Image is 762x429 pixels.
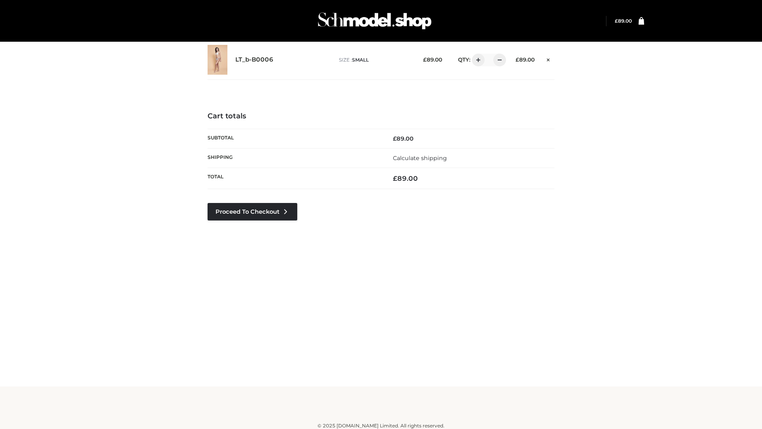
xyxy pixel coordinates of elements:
bdi: 89.00 [615,18,632,24]
img: Schmodel Admin 964 [315,5,434,37]
th: Shipping [208,148,381,168]
bdi: 89.00 [393,135,414,142]
span: £ [516,56,519,63]
th: Subtotal [208,129,381,148]
span: £ [393,135,396,142]
bdi: 89.00 [393,174,418,182]
p: size : [339,56,411,64]
span: SMALL [352,57,369,63]
span: £ [423,56,427,63]
h4: Cart totals [208,112,554,121]
bdi: 89.00 [516,56,535,63]
a: £89.00 [615,18,632,24]
div: QTY: [450,54,503,66]
span: £ [393,174,397,182]
bdi: 89.00 [423,56,442,63]
a: Calculate shipping [393,155,447,162]
span: £ [615,18,618,24]
a: Remove this item [543,54,554,64]
a: LT_b-B0006 [235,56,273,64]
a: Proceed to Checkout [208,203,297,220]
th: Total [208,168,381,189]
